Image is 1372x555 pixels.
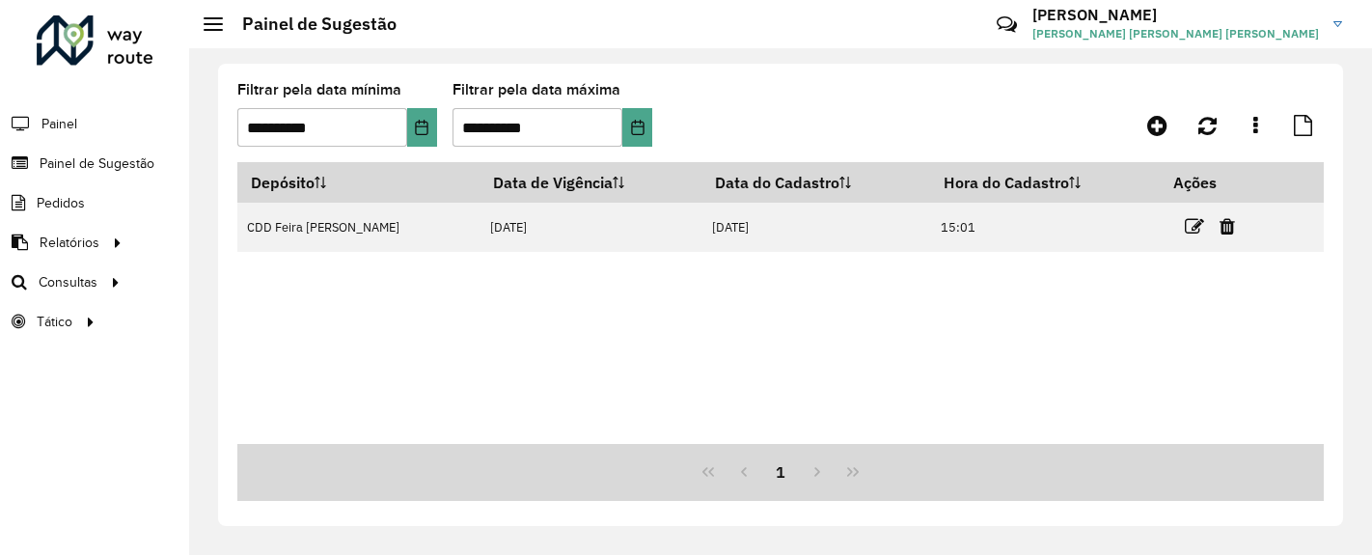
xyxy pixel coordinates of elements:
[237,78,401,101] label: Filtrar pela data mínima
[40,233,99,253] span: Relatórios
[237,162,480,203] th: Depósito
[480,203,701,252] td: [DATE]
[37,193,85,213] span: Pedidos
[930,203,1160,252] td: 15:01
[480,162,701,203] th: Data de Vigência
[1032,6,1319,24] h3: [PERSON_NAME]
[701,203,930,252] td: [DATE]
[453,78,620,101] label: Filtrar pela data máxima
[930,162,1160,203] th: Hora do Cadastro
[39,272,97,292] span: Consultas
[1032,25,1319,42] span: [PERSON_NAME] [PERSON_NAME] [PERSON_NAME]
[701,162,930,203] th: Data do Cadastro
[762,454,799,490] button: 1
[37,312,72,332] span: Tático
[41,114,77,134] span: Painel
[1185,213,1204,239] a: Editar
[622,108,652,147] button: Choose Date
[40,153,154,174] span: Painel de Sugestão
[1220,213,1235,239] a: Excluir
[986,4,1028,45] a: Contato Rápido
[1160,162,1276,203] th: Ações
[223,14,397,35] h2: Painel de Sugestão
[237,203,480,252] td: CDD Feira [PERSON_NAME]
[407,108,437,147] button: Choose Date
